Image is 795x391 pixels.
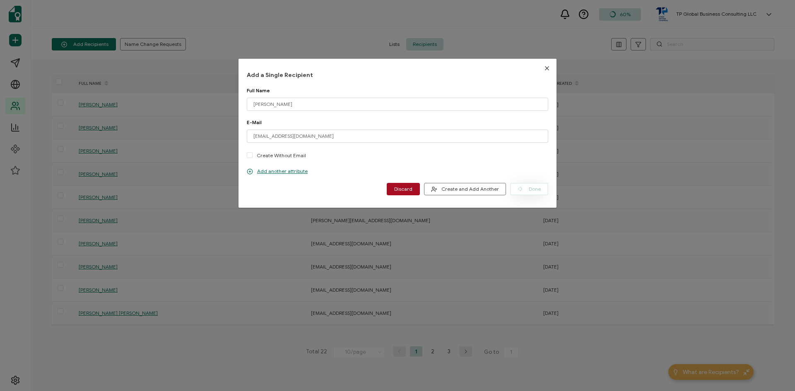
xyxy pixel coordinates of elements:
[238,59,556,208] div: dialog
[247,130,548,143] input: someone@example.com
[247,98,548,111] input: Jane Doe
[247,119,262,125] span: E-Mail
[247,71,548,79] h1: Add a Single Recipient
[394,187,412,192] span: Discard
[247,87,270,94] span: Full Name
[424,183,506,195] button: Create and Add Another
[257,151,306,159] p: Create Without Email
[431,186,499,192] span: Create and Add Another
[387,183,420,195] button: Discard
[537,59,556,78] button: Close
[247,168,308,175] p: Add another attribute
[754,351,795,391] iframe: Chat Widget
